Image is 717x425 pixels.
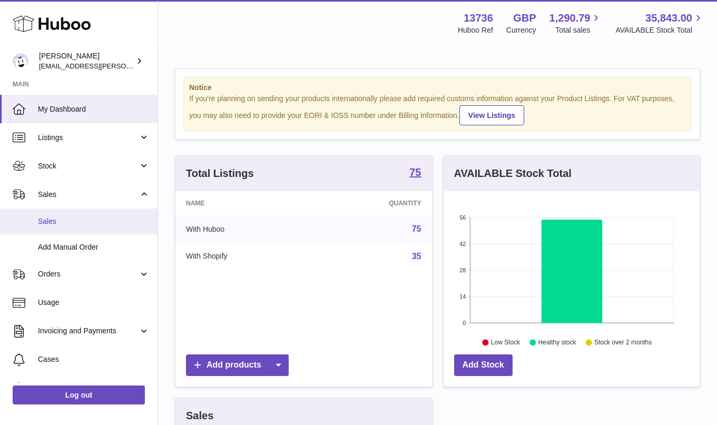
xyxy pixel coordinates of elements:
[38,190,139,200] span: Sales
[189,83,686,93] strong: Notice
[459,241,466,247] text: 42
[549,11,603,35] a: 1,290.79 Total sales
[39,51,134,71] div: [PERSON_NAME]
[506,25,536,35] div: Currency
[186,166,254,181] h3: Total Listings
[549,11,591,25] span: 1,290.79
[13,53,28,69] img: horia@orea.uk
[459,105,524,125] a: View Listings
[175,215,313,243] td: With Huboo
[463,320,466,326] text: 0
[555,25,602,35] span: Total sales
[458,25,493,35] div: Huboo Ref
[459,267,466,273] text: 28
[38,326,139,336] span: Invoicing and Payments
[409,167,421,177] strong: 75
[454,166,572,181] h3: AVAILABLE Stock Total
[615,11,704,35] a: 35,843.00 AVAILABLE Stock Total
[175,243,313,270] td: With Shopify
[38,104,150,114] span: My Dashboard
[38,133,139,143] span: Listings
[189,94,686,125] div: If you're planning on sending your products internationally please add required customs informati...
[645,11,692,25] span: 35,843.00
[538,339,576,346] text: Healthy stock
[412,252,421,261] a: 35
[38,161,139,171] span: Stock
[38,298,150,308] span: Usage
[409,167,421,180] a: 75
[594,339,652,346] text: Stock over 2 months
[186,409,213,423] h3: Sales
[13,386,145,404] a: Log out
[459,214,466,221] text: 56
[490,339,520,346] text: Low Stock
[615,25,704,35] span: AVAILABLE Stock Total
[313,191,431,215] th: Quantity
[39,62,211,70] span: [EMAIL_ADDRESS][PERSON_NAME][DOMAIN_NAME]
[38,216,150,226] span: Sales
[38,242,150,252] span: Add Manual Order
[175,191,313,215] th: Name
[459,293,466,300] text: 14
[38,354,150,364] span: Cases
[513,11,536,25] strong: GBP
[464,11,493,25] strong: 13736
[412,224,421,233] a: 75
[454,354,513,376] a: Add Stock
[186,354,289,376] a: Add products
[38,269,139,279] span: Orders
